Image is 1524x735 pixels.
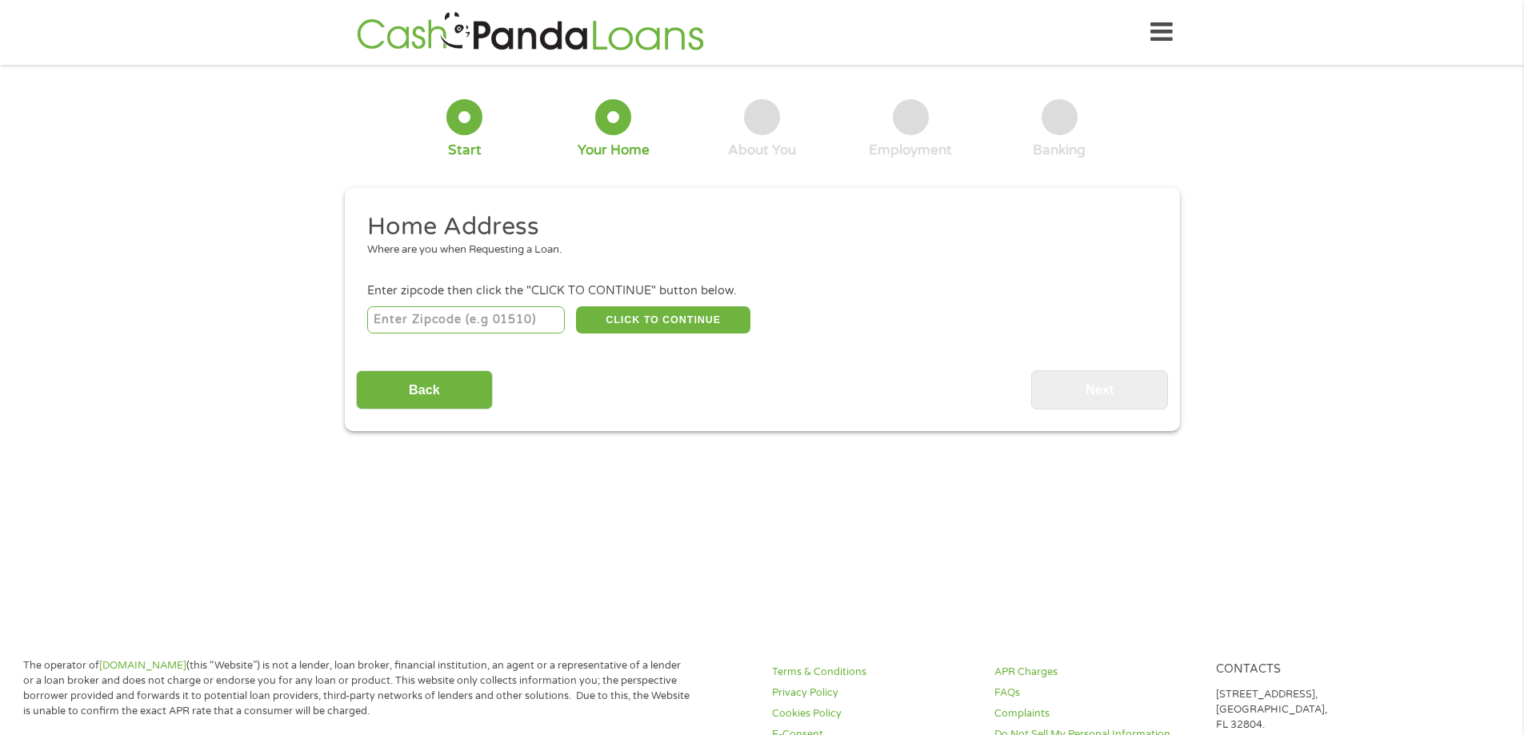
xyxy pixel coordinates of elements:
[352,10,709,55] img: GetLoanNow Logo
[728,142,796,159] div: About You
[367,242,1145,258] div: Where are you when Requesting a Loan.
[869,142,952,159] div: Employment
[356,370,493,409] input: Back
[578,142,650,159] div: Your Home
[772,706,975,721] a: Cookies Policy
[367,306,565,334] input: Enter Zipcode (e.g 01510)
[367,282,1156,300] div: Enter zipcode then click the "CLICK TO CONTINUE" button below.
[1033,142,1086,159] div: Banking
[1216,662,1419,677] h4: Contacts
[994,665,1198,680] a: APR Charges
[772,685,975,701] a: Privacy Policy
[1031,370,1168,409] input: Next
[448,142,482,159] div: Start
[99,659,186,672] a: [DOMAIN_NAME]
[23,658,690,719] p: The operator of (this “Website”) is not a lender, loan broker, financial institution, an agent or...
[576,306,750,334] button: CLICK TO CONTINUE
[772,665,975,680] a: Terms & Conditions
[994,706,1198,721] a: Complaints
[994,685,1198,701] a: FAQs
[1216,687,1419,733] p: [STREET_ADDRESS], [GEOGRAPHIC_DATA], FL 32804.
[367,211,1145,243] h2: Home Address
